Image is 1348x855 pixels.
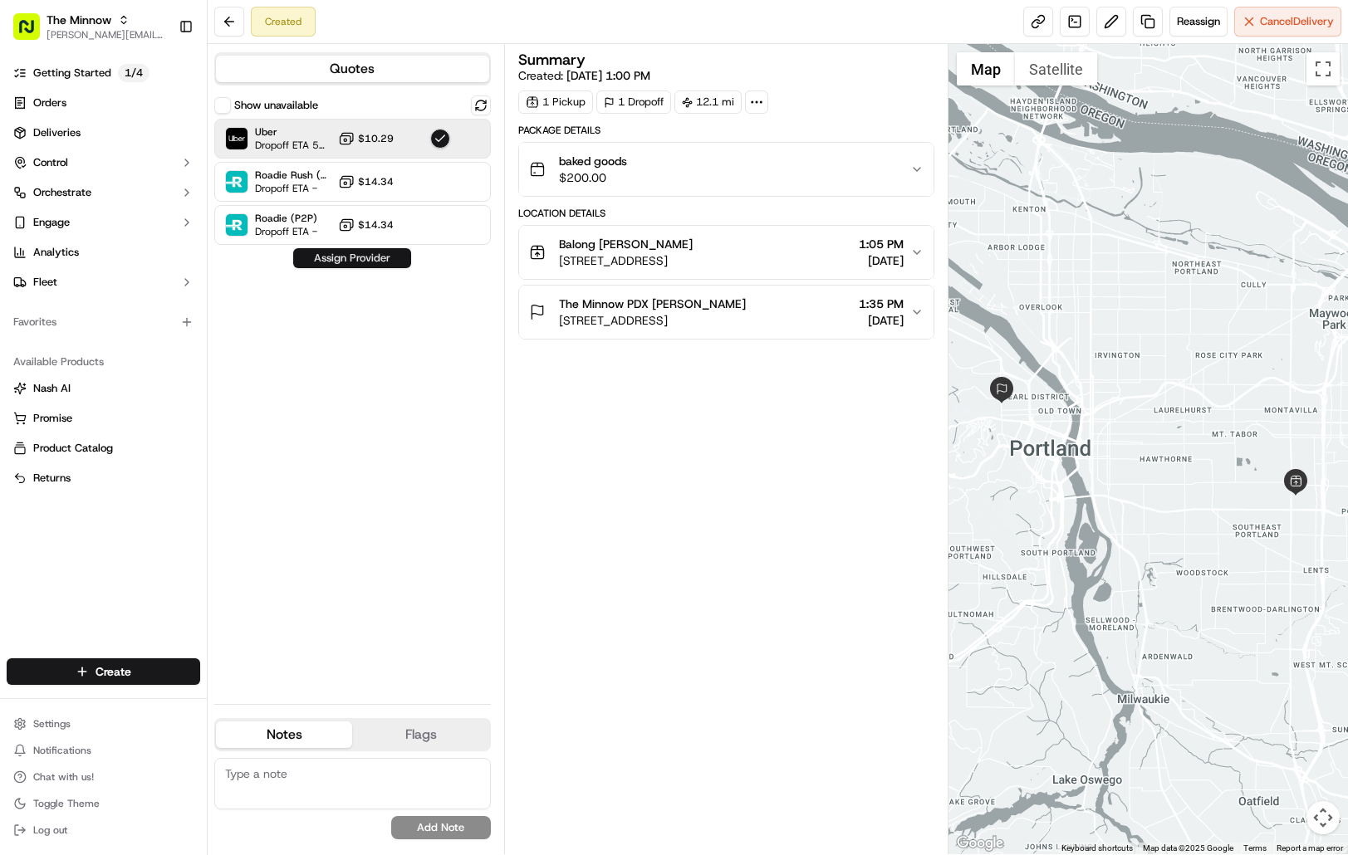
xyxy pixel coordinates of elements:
p: Welcome 👋 [17,66,302,93]
span: Balong [PERSON_NAME] [559,236,693,252]
span: Dropoff ETA - [255,182,331,195]
button: $14.34 [338,217,394,233]
span: Knowledge Base [33,326,127,343]
span: Roadie (P2P) [255,212,317,225]
span: Orchestrate [33,185,91,200]
button: The Minnow [47,12,111,28]
span: [DATE] 1:00 PM [566,68,650,83]
a: Nash AI [13,381,194,396]
a: Product Catalog [13,441,194,456]
span: 1:05 PM [859,236,904,252]
h3: Summary [518,52,586,67]
div: Available Products [7,349,200,375]
span: • [138,257,144,271]
button: Map camera controls [1306,801,1340,834]
img: 1736555255976-a54dd68f-1ca7-489b-9aae-adbdc363a1c4 [33,258,47,271]
p: 1 / 4 [118,64,150,82]
button: Orchestrate [7,179,200,206]
span: Uber [255,125,331,139]
span: Notifications [33,744,91,757]
span: Control [33,155,68,170]
a: Returns [13,471,194,486]
div: 💻 [140,328,154,341]
img: Google [953,833,1007,854]
button: Chat with us! [7,765,200,789]
button: Show street map [957,52,1015,85]
span: Settings [33,717,71,730]
a: Terms (opens in new tab) [1243,843,1267,853]
span: [DATE] [859,312,904,329]
span: Pylon [165,367,201,379]
span: Dropoff ETA - [255,225,317,238]
button: baked goods$200.00 [519,143,934,196]
span: Created: [518,67,650,84]
span: The Minnow PDX [PERSON_NAME] [559,296,746,312]
a: Promise [13,411,194,426]
input: Got a question? Start typing here... [43,107,299,125]
span: [STREET_ADDRESS] [559,252,693,269]
span: [DATE] [859,252,904,269]
span: $10.29 [358,132,394,145]
span: Promise [33,411,72,426]
a: Analytics [7,239,200,266]
button: Create [7,658,200,685]
button: Nash AI [7,375,200,402]
label: Show unavailable [234,98,318,113]
button: Log out [7,818,200,842]
button: Start new chat [282,164,302,183]
img: Brigitte Vinadas [17,242,43,268]
a: 💻API Documentation [134,320,273,349]
div: We're available if you need us! [75,175,228,188]
span: Getting Started [33,66,111,81]
img: Roadie (P2P) [226,214,248,236]
span: Cancel Delivery [1260,14,1334,29]
button: Show satellite imagery [1015,52,1097,85]
span: [DATE] [147,257,181,271]
a: Report a map error [1277,843,1343,853]
span: Analytics [33,245,79,260]
button: Product Catalog [7,435,200,462]
div: Favorites [7,309,200,335]
div: 1 Dropoff [596,90,671,114]
button: Control [7,149,200,176]
a: 📗Knowledge Base [10,320,134,349]
span: [STREET_ADDRESS] [559,312,746,329]
span: Create [96,663,131,680]
button: Reassign [1169,7,1228,37]
span: Log out [33,823,67,837]
button: $10.29 [338,130,394,147]
button: Keyboard shortcuts [1061,843,1133,854]
button: Notifications [7,739,200,762]
button: Fleet [7,269,200,296]
div: Past conversations [17,216,111,229]
span: $200.00 [559,169,627,186]
div: Location Details [518,207,934,220]
button: Notes [216,721,352,748]
span: API Documentation [157,326,267,343]
div: 1 Pickup [518,90,593,114]
a: Deliveries [7,120,200,146]
span: Product Catalog [33,441,113,456]
span: Orders [33,95,66,110]
span: Deliveries [33,125,81,140]
span: 1:35 PM [859,296,904,312]
button: $14.34 [338,173,394,190]
div: Start new chat [75,159,272,175]
img: 8016278978528_b943e370aa5ada12b00a_72.png [35,159,65,188]
img: 1736555255976-a54dd68f-1ca7-489b-9aae-adbdc363a1c4 [17,159,47,188]
button: Settings [7,712,200,735]
div: 12.1 mi [674,90,742,114]
a: Powered byPylon [117,366,201,379]
button: CancelDelivery [1234,7,1341,37]
span: Nash AI [33,381,71,396]
span: Map data ©2025 Google [1143,843,1233,853]
div: 📗 [17,328,30,341]
button: Engage [7,209,200,236]
button: [PERSON_NAME][EMAIL_ADDRESS][DOMAIN_NAME] [47,28,165,42]
span: Reassign [1177,14,1220,29]
button: Promise [7,405,200,432]
span: Roadie Rush (P2P) [255,169,331,182]
span: Returns [33,471,71,486]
